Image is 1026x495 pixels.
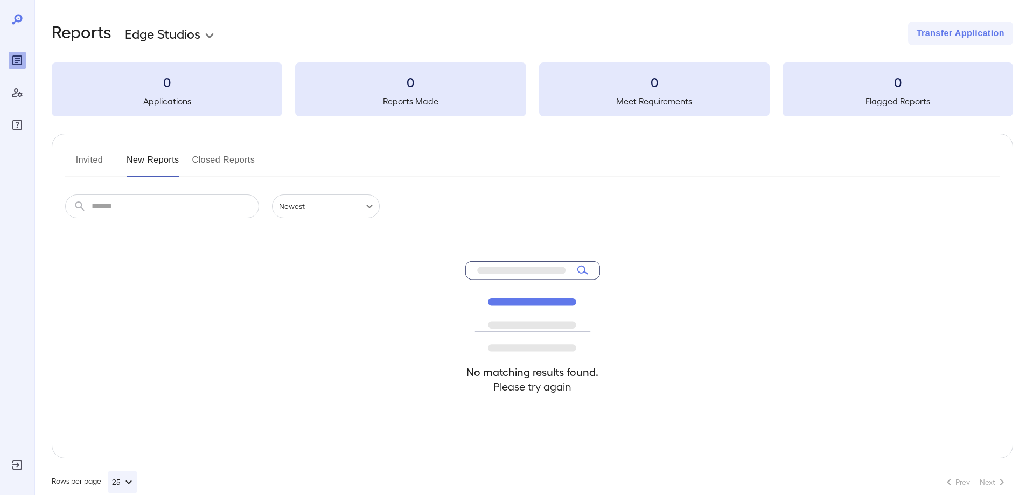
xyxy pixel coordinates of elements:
div: Newest [272,194,380,218]
div: Log Out [9,456,26,473]
h5: Flagged Reports [783,95,1013,108]
div: Reports [9,52,26,69]
h3: 0 [783,73,1013,90]
button: Closed Reports [192,151,255,177]
h3: 0 [295,73,526,90]
button: Invited [65,151,114,177]
button: 25 [108,471,137,493]
h4: No matching results found. [465,365,600,379]
h5: Applications [52,95,282,108]
div: FAQ [9,116,26,134]
p: Edge Studios [125,25,200,42]
nav: pagination navigation [938,473,1013,491]
h5: Meet Requirements [539,95,770,108]
h3: 0 [539,73,770,90]
div: Rows per page [52,471,137,493]
h2: Reports [52,22,111,45]
h3: 0 [52,73,282,90]
h4: Please try again [465,379,600,394]
button: New Reports [127,151,179,177]
summary: 0Applications0Reports Made0Meet Requirements0Flagged Reports [52,62,1013,116]
h5: Reports Made [295,95,526,108]
div: Manage Users [9,84,26,101]
button: Transfer Application [908,22,1013,45]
